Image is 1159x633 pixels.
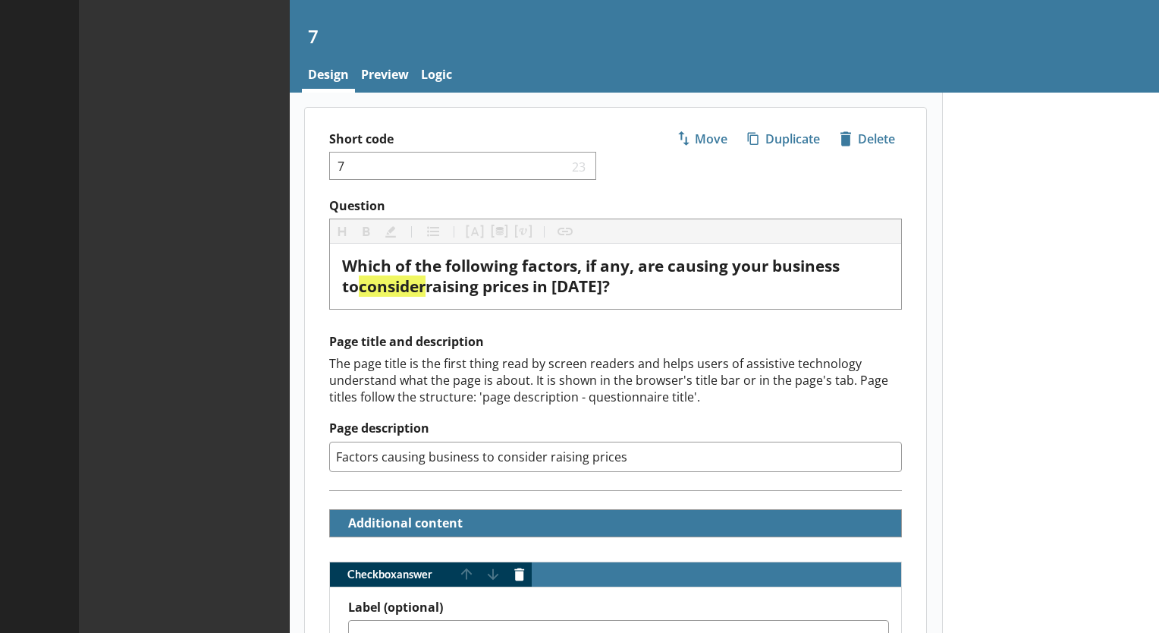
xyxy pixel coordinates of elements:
button: Delete answer [507,562,532,587]
button: Move [670,126,734,152]
label: Label (optional) [348,600,889,616]
div: The page title is the first thing read by screen readers and helps users of assistive technology ... [329,355,902,405]
button: Additional content [336,510,466,537]
a: Design [302,60,355,93]
label: Short code [329,131,616,147]
a: Logic [415,60,458,93]
span: Checkbox answer [330,569,454,580]
label: Question [329,198,902,214]
span: Move [671,127,733,151]
button: Duplicate [740,126,827,152]
span: 23 [569,159,590,173]
h2: Page title and description [329,334,902,350]
span: consider [359,276,426,297]
span: raising prices in [DATE]? [426,276,610,297]
span: Delete [834,127,901,151]
span: Duplicate [741,127,826,151]
label: Page description [329,420,902,436]
div: Question [342,256,889,297]
a: Preview [355,60,415,93]
span: Which of the following factors, if any, are causing your business to [342,255,843,297]
button: Delete [833,126,902,152]
h1: 7 [308,24,1141,48]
